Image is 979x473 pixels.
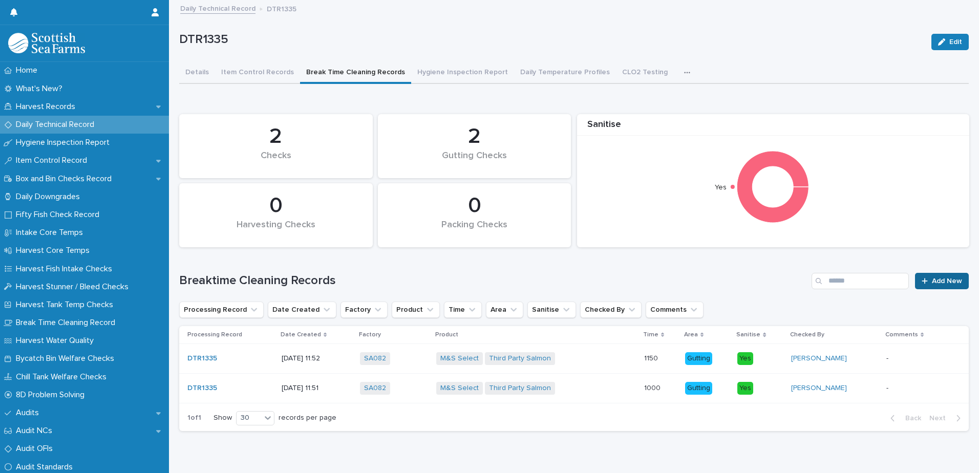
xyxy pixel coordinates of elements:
p: Harvest Water Quality [12,336,102,346]
div: 2 [197,124,355,149]
p: Box and Bin Checks Record [12,174,120,184]
a: Add New [915,273,969,289]
p: Audit Standards [12,462,81,472]
div: Gutting [685,352,712,365]
span: Next [929,415,952,422]
a: SA082 [364,354,386,363]
div: Gutting Checks [395,150,554,172]
div: Yes [737,382,753,395]
a: DTR1335 [187,384,217,393]
p: Show [214,414,232,422]
button: Sanitise [527,302,576,318]
button: Date Created [268,302,336,318]
a: Third Party Salmon [489,384,551,393]
p: 1000 [644,382,663,393]
p: Sanitise [736,329,760,340]
button: Processing Record [179,302,264,318]
div: Gutting [685,382,712,395]
div: 0 [395,193,554,219]
div: Checks [197,150,355,172]
p: Processing Record [187,329,242,340]
p: Bycatch Bin Welfare Checks [12,354,122,363]
div: Yes [737,352,753,365]
p: Date Created [281,329,321,340]
button: Edit [931,34,969,50]
a: M&S Select [440,384,479,393]
tr: DTR1335 [DATE] 11:51SA082 M&S Select Third Party Salmon 10001000 GuttingYes[PERSON_NAME] -- [179,373,969,403]
a: [PERSON_NAME] [791,354,847,363]
p: Harvest Stunner / Bleed Checks [12,282,137,292]
button: Break Time Cleaning Records [300,62,411,84]
p: Harvest Core Temps [12,246,98,255]
input: Search [812,273,909,289]
div: 0 [197,193,355,219]
p: Checked By [790,329,824,340]
span: Edit [949,38,962,46]
a: Daily Technical Record [180,2,256,14]
span: Back [899,415,921,422]
p: Harvest Fish Intake Checks [12,264,120,274]
p: Item Control Record [12,156,95,165]
p: Audit OFIs [12,444,61,454]
p: 1150 [644,352,660,363]
p: Time [643,329,658,340]
p: 8D Problem Solving [12,390,93,400]
p: Harvest Tank Temp Checks [12,300,121,310]
button: Next [925,414,969,423]
button: Checked By [580,302,642,318]
div: 2 [395,124,554,149]
p: records per page [279,414,336,422]
button: Time [444,302,482,318]
text: Yes [715,184,727,191]
p: Intake Core Temps [12,228,91,238]
p: [DATE] 11:51 [282,384,351,393]
button: Product [392,302,440,318]
button: Hygiene Inspection Report [411,62,514,84]
img: mMrefqRFQpe26GRNOUkG [8,33,85,53]
span: Add New [932,277,962,285]
button: Item Control Records [215,62,300,84]
p: Fifty Fish Check Record [12,210,108,220]
p: Home [12,66,46,75]
button: Back [882,414,925,423]
p: Break Time Cleaning Record [12,318,123,328]
div: Harvesting Checks [197,220,355,241]
tr: DTR1335 [DATE] 11:52SA082 M&S Select Third Party Salmon 11501150 GuttingYes[PERSON_NAME] -- [179,344,969,374]
p: What's New? [12,84,71,94]
p: Comments [885,329,918,340]
div: Sanitise [577,119,969,136]
div: Packing Checks [395,220,554,241]
button: Factory [340,302,388,318]
p: 1 of 1 [179,405,209,431]
p: DTR1335 [179,32,923,47]
a: DTR1335 [187,354,217,363]
p: DTR1335 [267,3,296,14]
p: Daily Downgrades [12,192,88,202]
p: [DATE] 11:52 [282,354,351,363]
p: Chill Tank Welfare Checks [12,372,115,382]
p: - [886,352,890,363]
button: Comments [646,302,704,318]
button: Details [179,62,215,84]
a: SA082 [364,384,386,393]
p: Audit NCs [12,426,60,436]
p: Hygiene Inspection Report [12,138,118,147]
a: Third Party Salmon [489,354,551,363]
p: Area [684,329,698,340]
p: Harvest Records [12,102,83,112]
a: M&S Select [440,354,479,363]
button: Daily Temperature Profiles [514,62,616,84]
p: Product [435,329,458,340]
p: - [886,382,890,393]
a: [PERSON_NAME] [791,384,847,393]
div: 30 [237,413,261,423]
button: CLO2 Testing [616,62,674,84]
button: Area [486,302,523,318]
p: Daily Technical Record [12,120,102,130]
h1: Breaktime Cleaning Records [179,273,807,288]
p: Factory [359,329,381,340]
p: Audits [12,408,47,418]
